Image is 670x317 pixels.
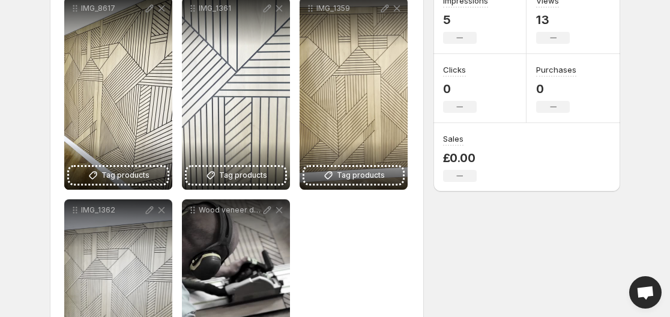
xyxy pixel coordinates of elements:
[443,151,477,165] p: £0.00
[443,13,488,27] p: 5
[219,169,267,181] span: Tag products
[69,167,167,184] button: Tag products
[101,169,149,181] span: Tag products
[443,82,477,96] p: 0
[304,167,403,184] button: Tag products
[536,13,570,27] p: 13
[443,133,463,145] h3: Sales
[629,276,662,309] div: Open chat
[187,167,285,184] button: Tag products
[536,64,576,76] h3: Purchases
[536,82,576,96] p: 0
[443,64,466,76] h3: Clicks
[81,205,143,215] p: IMG_1362
[316,4,379,13] p: IMG_1359
[81,4,143,13] p: IMG_8617
[337,169,385,181] span: Tag products
[199,205,261,215] p: Wood veneer done the WUDN way So proud of this project it may look effortless but bringing this i...
[199,4,261,13] p: IMG_1361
